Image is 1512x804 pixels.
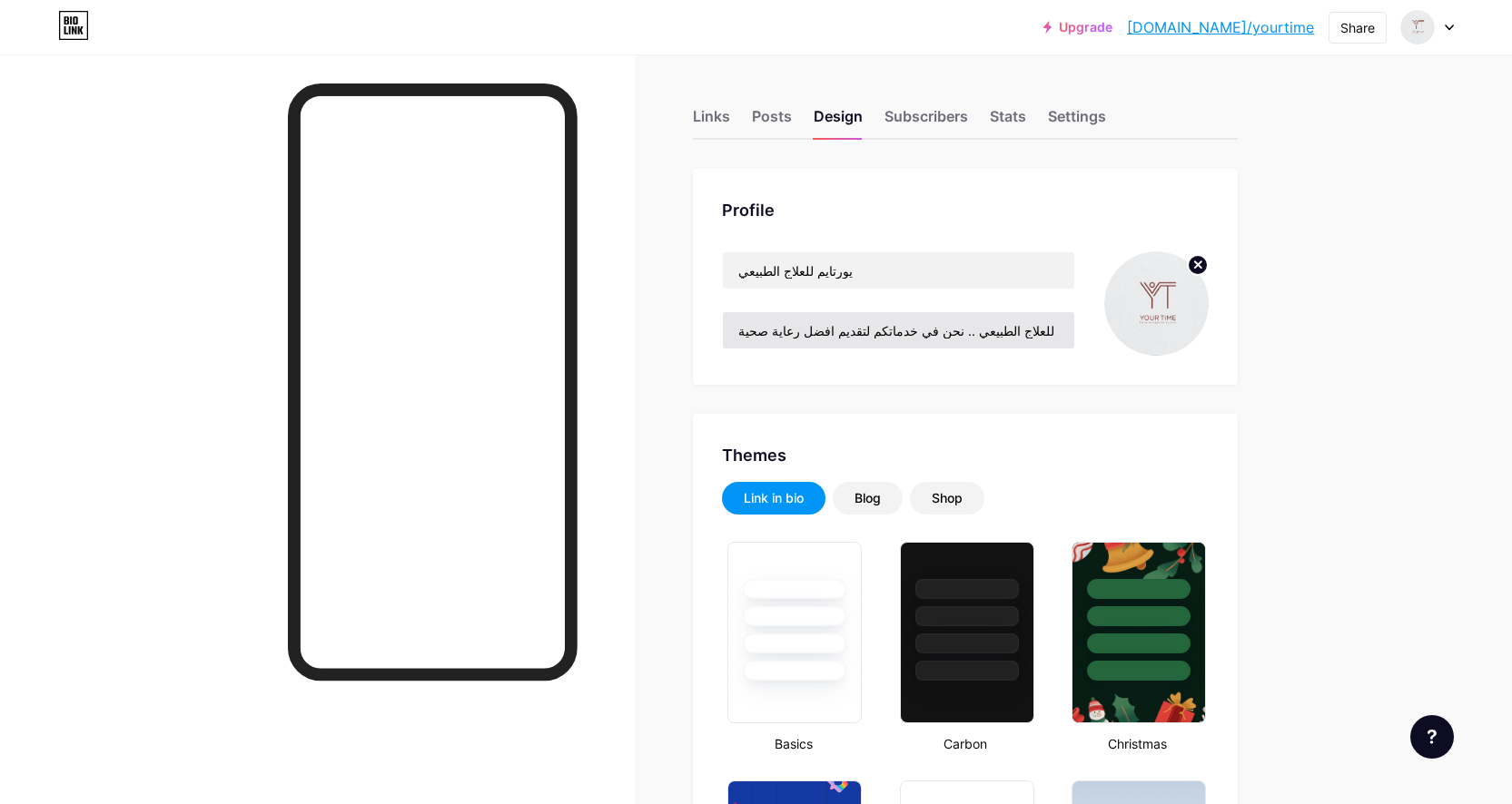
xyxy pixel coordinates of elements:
[1340,18,1375,37] div: Share
[722,734,865,753] div: Basics
[723,312,1074,348] input: Bio
[1127,16,1314,38] a: [DOMAIN_NAME]/yourtime
[894,734,1037,753] div: Carbon
[722,443,1209,467] div: Themes
[1104,251,1209,356] img: yourtime
[884,105,968,138] div: Subscribers
[990,105,1026,138] div: Stats
[1048,105,1106,138] div: Settings
[722,198,1209,222] div: Profile
[1066,734,1209,753] div: Christmas
[932,489,963,507] div: Shop
[1043,20,1112,34] a: Upgrade
[752,105,792,138] div: Posts
[744,489,804,507] div: Link in bio
[723,252,1074,289] input: Name
[814,105,863,138] div: Design
[693,105,730,138] div: Links
[855,489,881,507] div: Blog
[1400,10,1435,44] img: yourtime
